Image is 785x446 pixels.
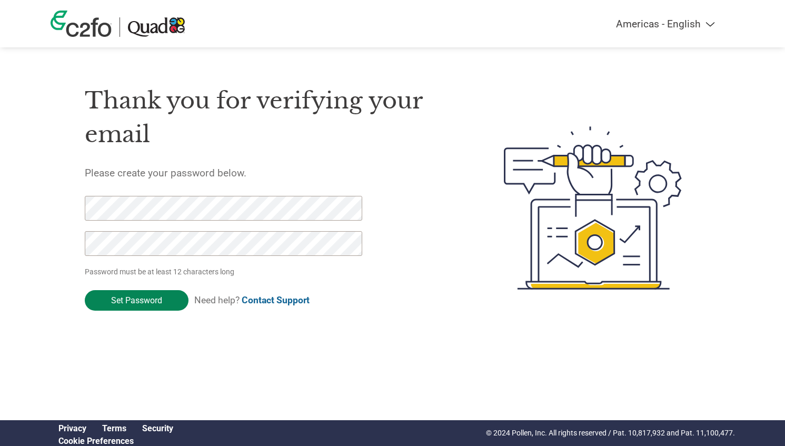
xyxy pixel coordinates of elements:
[242,295,310,305] a: Contact Support
[102,423,126,433] a: Terms
[51,436,181,446] div: Open Cookie Preferences Modal
[85,266,366,277] p: Password must be at least 12 characters long
[485,68,701,348] img: create-password
[85,167,454,179] h5: Please create your password below.
[194,295,310,305] span: Need help?
[85,290,188,311] input: Set Password
[142,423,173,433] a: Security
[128,17,185,37] img: Quad
[486,428,735,439] p: © 2024 Pollen, Inc. All rights reserved / Pat. 10,817,932 and Pat. 11,100,477.
[51,11,112,37] img: c2fo logo
[58,436,134,446] a: Cookie Preferences, opens a dedicated popup modal window
[85,84,454,152] h1: Thank you for verifying your email
[58,423,86,433] a: Privacy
